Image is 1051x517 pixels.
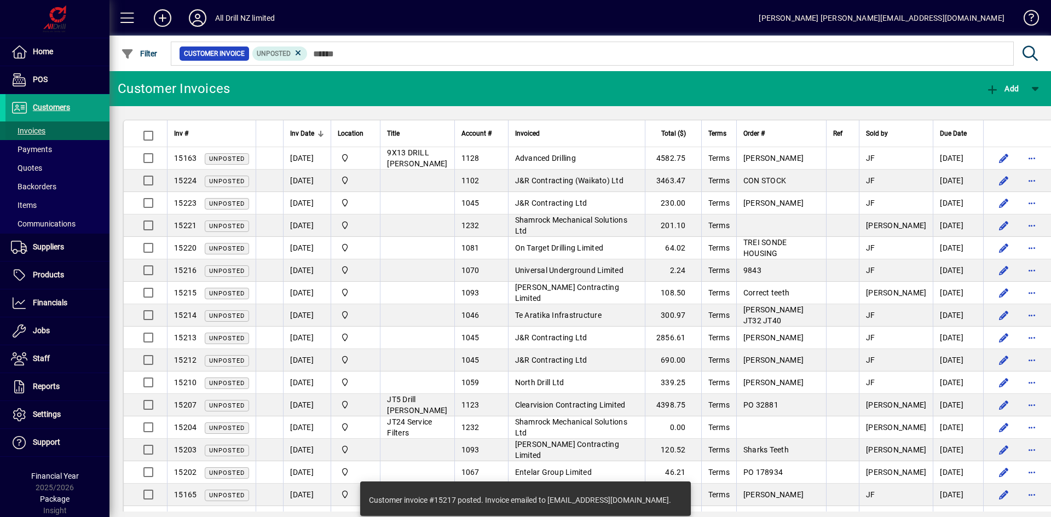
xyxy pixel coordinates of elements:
a: Reports [5,373,109,400]
span: Inv Date [290,127,314,140]
td: [DATE] [933,147,983,170]
div: [PERSON_NAME] [PERSON_NAME][EMAIL_ADDRESS][DOMAIN_NAME] [759,9,1004,27]
span: All Drill NZ Limited [338,309,373,321]
td: [DATE] [933,461,983,484]
span: 15213 [174,333,197,342]
span: 1093 [461,288,480,297]
a: Jobs [5,317,109,345]
span: Terms [708,243,730,252]
div: All Drill NZ limited [215,9,275,27]
span: Location [338,127,363,140]
td: 3463.47 [645,170,701,192]
button: More options [1023,441,1041,458]
span: Terms [708,400,730,409]
td: [DATE] [283,484,331,506]
span: 15224 [174,176,197,185]
td: [DATE] [283,282,331,304]
span: Staff [33,354,50,363]
span: 15220 [174,243,197,252]
span: All Drill NZ Limited [338,444,373,456]
td: [DATE] [283,394,331,416]
span: JF [866,266,875,275]
button: Edit [995,486,1012,503]
span: All Drill NZ Limited [338,489,373,501]
td: [DATE] [933,484,983,506]
span: Inv # [174,127,188,140]
span: [PERSON_NAME] [743,378,804,387]
div: Customer Invoices [118,80,230,97]
span: 1045 [461,333,480,342]
td: 230.00 [645,192,701,214]
td: [DATE] [283,170,331,192]
span: Unposted [209,245,245,252]
span: 9X13 DRILL [PERSON_NAME] [387,148,447,168]
td: [DATE] [933,416,983,439]
button: Edit [995,149,1012,167]
a: Items [5,196,109,214]
span: 15221 [174,221,197,230]
span: [PERSON_NAME] [866,468,926,477]
td: [DATE] [933,214,983,237]
span: Clearvision Contracting Limited [515,400,626,409]
span: All Drill NZ Limited [338,466,373,478]
button: More options [1023,149,1041,167]
span: 15212 [174,356,197,364]
span: Order # [743,127,765,140]
span: Terms [708,127,726,140]
span: All Drill NZ Limited [338,219,373,231]
span: [PERSON_NAME] [743,333,804,342]
span: JF [866,333,875,342]
span: 15210 [174,378,197,387]
span: J&R Contracting Ltd [515,199,587,207]
button: More options [1023,194,1041,212]
a: Suppliers [5,234,109,261]
span: 15216 [174,266,197,275]
td: 300.97 [645,304,701,327]
td: [DATE] [283,147,331,170]
a: Support [5,429,109,456]
td: 108.50 [645,282,701,304]
td: 0.00 [645,416,701,439]
span: JF [866,243,875,252]
span: Due Date [940,127,967,140]
button: Edit [995,374,1012,391]
span: All Drill NZ Limited [338,399,373,411]
span: [PERSON_NAME] [866,423,926,432]
span: Universal Underground Limited [515,266,623,275]
span: Unposted [209,357,245,364]
span: [PERSON_NAME] [866,400,926,409]
td: [DATE] [283,237,331,259]
span: J&RA [338,332,373,344]
span: Terms [708,468,730,477]
button: Filter [118,44,160,63]
span: JF [866,490,875,499]
a: Communications [5,214,109,233]
td: 690.00 [645,349,701,371]
span: Add [986,84,1019,93]
span: Title [387,127,400,140]
button: More options [1023,239,1041,257]
span: [PERSON_NAME] [866,221,926,230]
span: 1128 [461,154,480,162]
button: Edit [995,396,1012,414]
span: 1232 [461,423,480,432]
span: Financial Year [31,472,79,480]
button: More options [1023,172,1041,189]
td: [DATE] [933,394,983,416]
button: Edit [995,239,1012,257]
span: All Drill NZ Limited [338,242,373,254]
button: Add [983,79,1021,98]
span: J&R Contracting (Waikato) Ltd [515,176,623,185]
button: Edit [995,194,1012,212]
span: JF [866,378,875,387]
span: Shamrock Mechanical Solutions Ltd [515,417,627,437]
button: Edit [995,351,1012,369]
span: [PERSON_NAME] Contracting Limited [515,440,619,460]
span: Terms [708,221,730,230]
span: 15223 [174,199,197,207]
button: Edit [995,463,1012,481]
span: 9843 [743,266,761,275]
div: Ref [833,127,852,140]
span: PO 178934 [743,468,783,477]
span: Unposted [209,268,245,275]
